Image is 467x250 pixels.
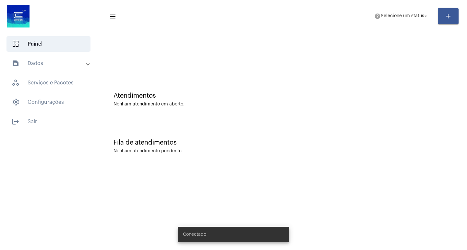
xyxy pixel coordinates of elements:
[12,40,19,48] span: sidenav icon
[12,98,19,106] span: sidenav icon
[374,13,381,19] mat-icon: help
[12,60,19,67] mat-icon: sidenav icon
[370,10,433,23] button: Selecione um status
[5,3,31,29] img: d4669ae0-8c07-2337-4f67-34b0df7f5ae4.jpeg
[6,114,90,129] span: Sair
[381,14,424,18] span: Selecione um status
[4,56,97,71] mat-expansion-panel-header: sidenav iconDados
[114,92,451,99] div: Atendimentos
[109,13,115,20] mat-icon: sidenav icon
[114,149,183,154] div: Nenhum atendimento pendente.
[12,79,19,87] span: sidenav icon
[12,60,87,67] mat-panel-title: Dados
[6,94,90,110] span: Configurações
[183,231,206,238] span: Conectado
[114,139,451,146] div: Fila de atendimentos
[444,12,452,20] mat-icon: add
[6,75,90,91] span: Serviços e Pacotes
[114,102,451,107] div: Nenhum atendimento em aberto.
[6,36,90,52] span: Painel
[423,13,429,19] mat-icon: arrow_drop_down
[12,118,19,125] mat-icon: sidenav icon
